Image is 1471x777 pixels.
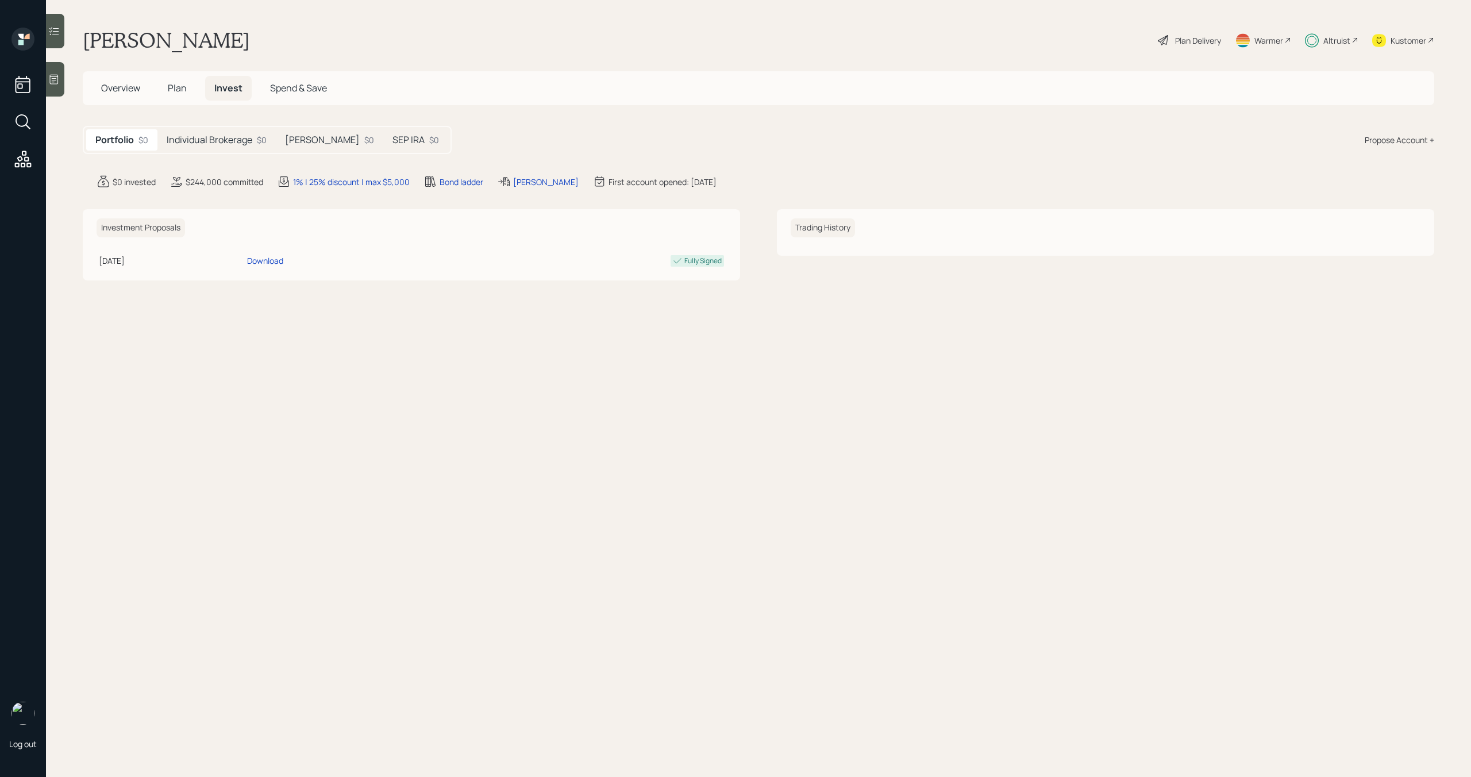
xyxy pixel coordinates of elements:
[1254,34,1283,47] div: Warmer
[97,218,185,237] h6: Investment Proposals
[429,134,439,146] div: $0
[1323,34,1350,47] div: Altruist
[270,82,327,94] span: Spend & Save
[138,134,148,146] div: $0
[1365,134,1434,146] div: Propose Account +
[11,702,34,725] img: michael-russo-headshot.png
[99,255,242,267] div: [DATE]
[609,176,717,188] div: First account opened: [DATE]
[186,176,263,188] div: $244,000 committed
[9,738,37,749] div: Log out
[257,134,267,146] div: $0
[168,82,187,94] span: Plan
[167,134,252,145] h5: Individual Brokerage
[101,82,140,94] span: Overview
[214,82,242,94] span: Invest
[113,176,156,188] div: $0 invested
[293,176,410,188] div: 1% | 25% discount | max $5,000
[1175,34,1221,47] div: Plan Delivery
[440,176,483,188] div: Bond ladder
[513,176,579,188] div: [PERSON_NAME]
[83,28,250,53] h1: [PERSON_NAME]
[1391,34,1426,47] div: Kustomer
[392,134,425,145] h5: SEP IRA
[364,134,374,146] div: $0
[791,218,855,237] h6: Trading History
[247,255,283,267] div: Download
[684,256,722,266] div: Fully Signed
[285,134,360,145] h5: [PERSON_NAME]
[95,134,134,145] h5: Portfolio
